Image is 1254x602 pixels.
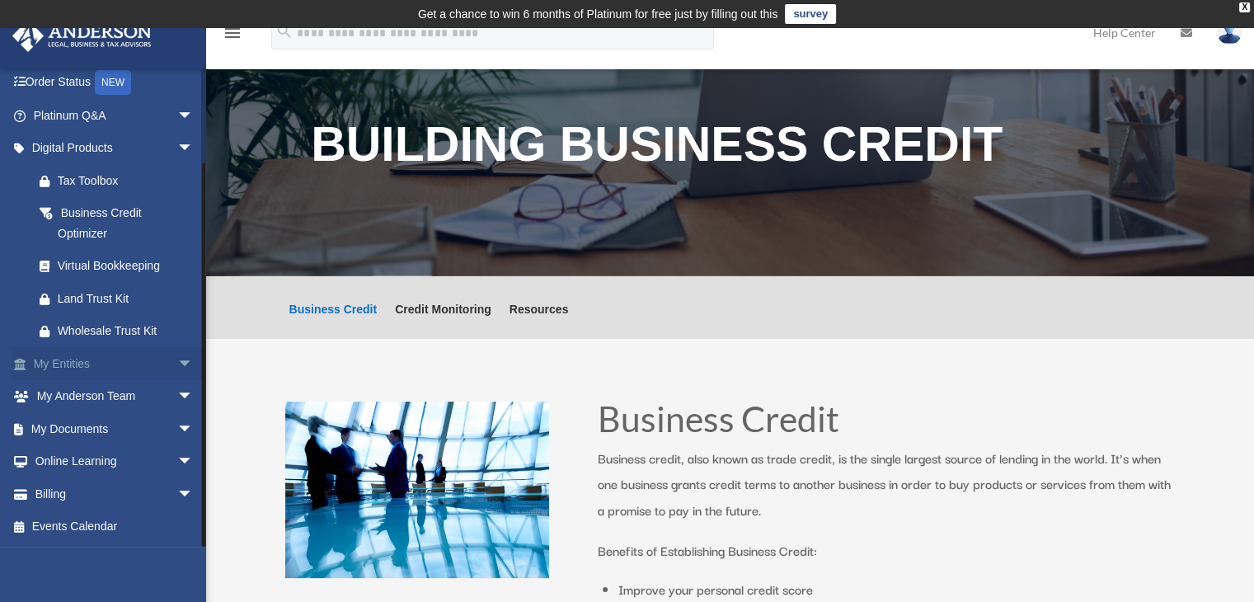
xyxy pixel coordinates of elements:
i: menu [223,23,242,43]
a: menu [223,29,242,43]
div: Business Credit Optimizer [58,203,190,243]
a: Business Credit [289,303,378,339]
a: Virtual Bookkeeping [23,250,218,283]
span: arrow_drop_down [177,347,210,381]
div: close [1239,2,1250,12]
a: Online Learningarrow_drop_down [12,445,218,478]
a: Resources [510,303,569,339]
a: Business Credit Optimizer [23,197,210,250]
div: Wholesale Trust Kit [58,321,198,341]
div: NEW [95,70,131,95]
p: Business credit, also known as trade credit, is the single largest source of lending in the world... [598,445,1175,539]
a: Digital Productsarrow_drop_down [12,132,218,165]
img: Anderson Advisors Platinum Portal [7,20,157,52]
span: arrow_drop_down [177,412,210,446]
h1: Business Credit [598,402,1175,445]
a: Events Calendar [12,510,218,543]
img: User Pic [1217,21,1242,45]
a: Billingarrow_drop_down [12,477,218,510]
a: Wholesale Trust Kit [23,315,218,348]
a: Land Trust Kit [23,282,218,315]
div: Tax Toolbox [58,171,198,191]
a: survey [785,4,836,24]
a: My Entitiesarrow_drop_down [12,347,218,380]
span: arrow_drop_down [177,445,210,479]
p: Benefits of Establishing Business Credit: [598,538,1175,564]
span: arrow_drop_down [177,380,210,414]
span: arrow_drop_down [177,132,210,166]
h1: Building Business Credit [311,120,1149,177]
div: Land Trust Kit [58,289,198,309]
a: My Anderson Teamarrow_drop_down [12,380,218,413]
i: search [275,22,294,40]
img: business people talking in office [285,402,549,578]
span: arrow_drop_down [177,477,210,511]
a: My Documentsarrow_drop_down [12,412,218,445]
a: Platinum Q&Aarrow_drop_down [12,99,218,132]
div: Get a chance to win 6 months of Platinum for free just by filling out this [418,4,778,24]
a: Tax Toolbox [23,164,218,197]
a: Credit Monitoring [395,303,491,339]
span: arrow_drop_down [177,99,210,133]
a: Order StatusNEW [12,66,218,100]
div: Virtual Bookkeeping [58,256,198,276]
